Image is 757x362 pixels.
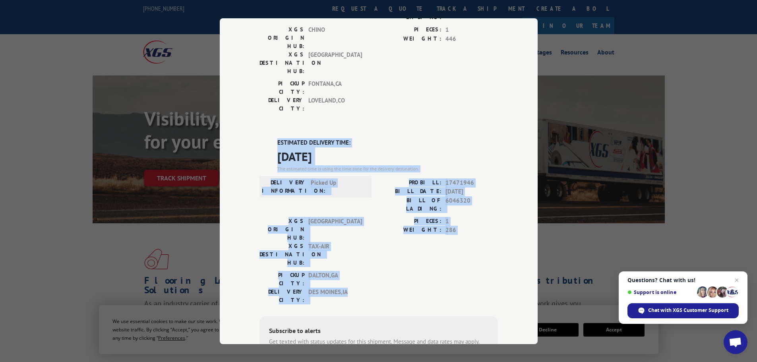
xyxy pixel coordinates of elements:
span: LOVELAND , CO [308,96,362,113]
label: ESTIMATED DELIVERY TIME: [277,138,498,147]
span: [DATE] [277,147,498,165]
span: 6046320 [445,5,498,21]
label: XGS ORIGIN HUB: [259,217,304,242]
div: Get texted with status updates for this shipment. Message and data rates may apply. Message frequ... [269,337,488,355]
label: PICKUP CITY: [259,79,304,96]
label: PIECES: [379,217,441,226]
span: Picked Up [311,178,364,195]
label: BILL OF LADING: [379,196,441,213]
label: WEIGHT: [379,226,441,235]
span: 6046320 [445,196,498,213]
div: The estimated time is using the time zone for the delivery destination. [277,165,498,172]
label: XGS DESTINATION HUB: [259,50,304,75]
label: WEIGHT: [379,34,441,43]
span: [GEOGRAPHIC_DATA] [308,50,362,75]
label: PROBILL: [379,178,441,187]
label: DELIVERY INFORMATION: [262,178,307,195]
label: BILL OF LADING: [379,5,441,21]
span: 1 [445,25,498,35]
span: 1 [445,217,498,226]
span: Chat with XGS Customer Support [648,307,728,314]
span: DES MOINES , IA [308,287,362,304]
div: Open chat [724,330,747,354]
label: XGS DESTINATION HUB: [259,242,304,267]
label: PICKUP CITY: [259,271,304,287]
span: CHINO [308,25,362,50]
span: [GEOGRAPHIC_DATA] [308,217,362,242]
label: DELIVERY CITY: [259,287,304,304]
span: DALTON , GA [308,271,362,287]
div: Chat with XGS Customer Support [627,303,739,318]
span: Close chat [732,275,742,285]
label: PIECES: [379,25,441,35]
span: Support is online [627,289,694,295]
label: DELIVERY CITY: [259,96,304,113]
div: Subscribe to alerts [269,325,488,337]
span: [DATE] [445,187,498,196]
span: FONTANA , CA [308,79,362,96]
span: 286 [445,226,498,235]
label: XGS ORIGIN HUB: [259,25,304,50]
span: 17471946 [445,178,498,187]
label: BILL DATE: [379,187,441,196]
span: 446 [445,34,498,43]
span: Questions? Chat with us! [627,277,739,283]
span: TAX-AIR [308,242,362,267]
